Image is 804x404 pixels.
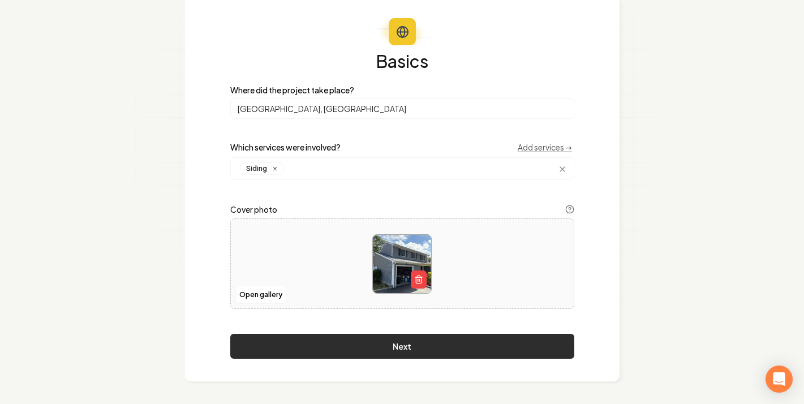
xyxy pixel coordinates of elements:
[518,141,572,153] a: Add services →
[766,366,793,393] div: Open Intercom Messenger
[230,52,574,70] h1: Basics
[373,235,431,293] img: image
[240,162,285,175] button: Siding
[235,286,286,304] button: Open gallery
[230,143,341,151] label: Which services were involved?
[230,98,574,119] input: City or county or neighborhood
[230,334,574,359] button: Next
[230,203,574,216] label: Cover photo
[230,86,574,94] label: Where did the project take place?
